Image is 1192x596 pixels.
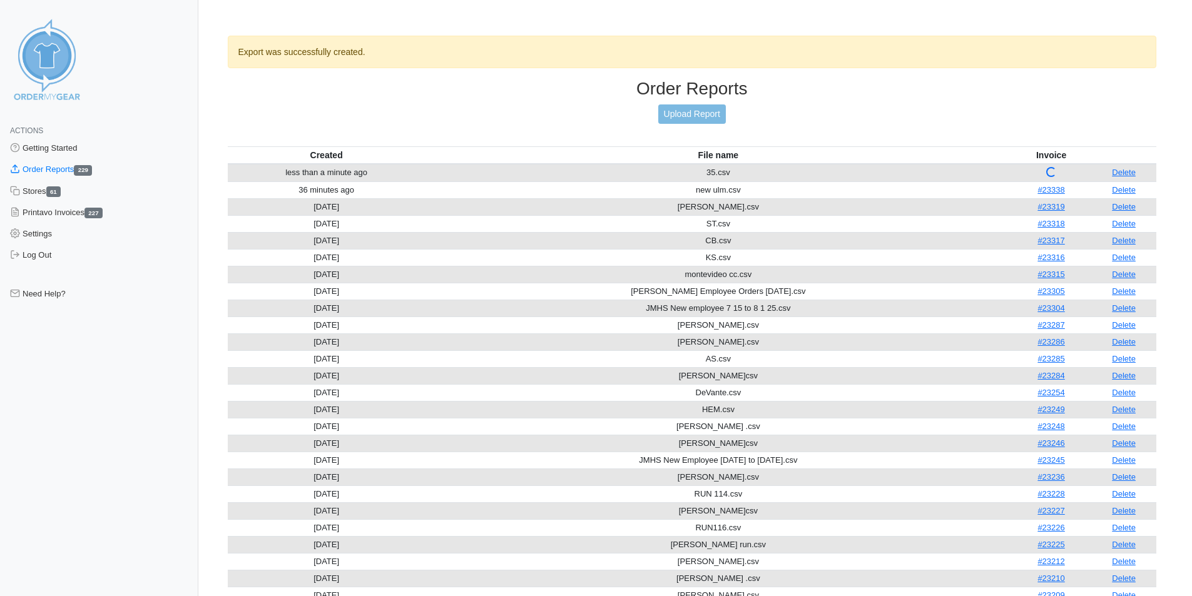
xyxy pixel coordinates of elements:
[1112,438,1136,448] a: Delete
[1112,506,1136,515] a: Delete
[1037,523,1064,532] a: #23226
[228,283,425,300] td: [DATE]
[84,208,103,218] span: 227
[1037,253,1064,262] a: #23316
[228,485,425,502] td: [DATE]
[425,485,1011,502] td: RUN 114.csv
[1112,472,1136,482] a: Delete
[228,232,425,249] td: [DATE]
[228,350,425,367] td: [DATE]
[1037,388,1064,397] a: #23254
[1112,371,1136,380] a: Delete
[228,502,425,519] td: [DATE]
[74,165,92,176] span: 229
[228,401,425,418] td: [DATE]
[1037,422,1064,431] a: #23248
[425,232,1011,249] td: CB.csv
[425,468,1011,485] td: [PERSON_NAME].csv
[228,367,425,384] td: [DATE]
[425,519,1011,536] td: RUN116.csv
[425,367,1011,384] td: [PERSON_NAME]csv
[425,536,1011,553] td: [PERSON_NAME] run.csv
[1112,388,1136,397] a: Delete
[1037,303,1064,313] a: #23304
[1112,489,1136,498] a: Delete
[228,146,425,164] th: Created
[10,126,43,135] span: Actions
[228,452,425,468] td: [DATE]
[425,384,1011,401] td: DeVante.csv
[228,316,425,333] td: [DATE]
[1037,455,1064,465] a: #23245
[228,36,1157,68] div: Export was successfully created.
[425,435,1011,452] td: [PERSON_NAME]csv
[228,266,425,283] td: [DATE]
[1112,168,1136,177] a: Delete
[1037,506,1064,515] a: #23227
[1037,320,1064,330] a: #23287
[425,300,1011,316] td: JMHS New employee 7 15 to 8 1 25.csv
[1011,146,1091,164] th: Invoice
[228,198,425,215] td: [DATE]
[228,519,425,536] td: [DATE]
[1112,405,1136,414] a: Delete
[425,418,1011,435] td: [PERSON_NAME] .csv
[1037,337,1064,346] a: #23286
[46,186,61,197] span: 61
[1037,236,1064,245] a: #23317
[1037,438,1064,448] a: #23246
[1112,236,1136,245] a: Delete
[1112,337,1136,346] a: Delete
[425,553,1011,570] td: [PERSON_NAME].csv
[1037,557,1064,566] a: #23212
[1037,573,1064,583] a: #23210
[228,300,425,316] td: [DATE]
[425,198,1011,215] td: [PERSON_NAME].csv
[228,553,425,570] td: [DATE]
[1037,540,1064,549] a: #23225
[658,104,726,124] a: Upload Report
[228,536,425,553] td: [DATE]
[425,283,1011,300] td: [PERSON_NAME] Employee Orders [DATE].csv
[425,350,1011,367] td: AS.csv
[425,401,1011,418] td: HEM.csv
[228,418,425,435] td: [DATE]
[1037,472,1064,482] a: #23236
[1112,523,1136,532] a: Delete
[1112,286,1136,296] a: Delete
[425,316,1011,333] td: [PERSON_NAME].csv
[1037,489,1064,498] a: #23228
[425,570,1011,587] td: [PERSON_NAME] .csv
[1112,320,1136,330] a: Delete
[1112,185,1136,194] a: Delete
[425,502,1011,519] td: [PERSON_NAME]csv
[228,78,1157,99] h3: Order Reports
[228,249,425,266] td: [DATE]
[1037,405,1064,414] a: #23249
[228,333,425,350] td: [DATE]
[425,181,1011,198] td: new ulm.csv
[1037,270,1064,279] a: #23315
[1112,202,1136,211] a: Delete
[1112,253,1136,262] a: Delete
[1112,455,1136,465] a: Delete
[425,146,1011,164] th: File name
[228,435,425,452] td: [DATE]
[425,249,1011,266] td: KS.csv
[228,181,425,198] td: 36 minutes ago
[1037,185,1064,194] a: #23338
[1112,303,1136,313] a: Delete
[1037,371,1064,380] a: #23284
[425,333,1011,350] td: [PERSON_NAME].csv
[425,215,1011,232] td: ST.csv
[228,215,425,232] td: [DATE]
[425,266,1011,283] td: montevideo cc.csv
[228,468,425,485] td: [DATE]
[1037,286,1064,296] a: #23305
[425,452,1011,468] td: JMHS New Employee [DATE] to [DATE].csv
[1112,219,1136,228] a: Delete
[228,164,425,182] td: less than a minute ago
[228,570,425,587] td: [DATE]
[228,384,425,401] td: [DATE]
[1037,354,1064,363] a: #23285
